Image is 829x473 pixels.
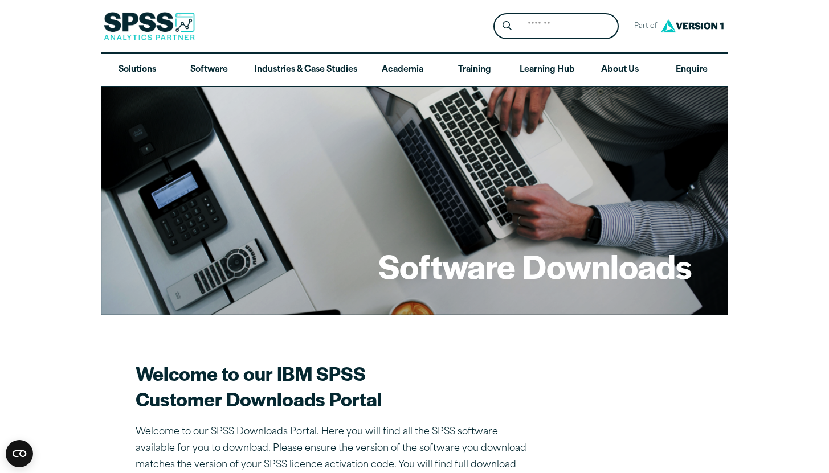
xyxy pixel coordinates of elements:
a: Academia [366,54,438,87]
svg: Search magnifying glass icon [503,21,512,31]
a: Learning Hub [511,54,584,87]
a: Enquire [656,54,728,87]
nav: Desktop version of site main menu [101,54,728,87]
a: Solutions [101,54,173,87]
h1: Software Downloads [378,244,692,288]
button: Search magnifying glass icon [496,16,517,37]
a: About Us [584,54,656,87]
a: Training [438,54,510,87]
span: Part of [628,18,658,35]
h2: Welcome to our IBM SPSS Customer Downloads Portal [136,360,534,412]
a: Industries & Case Studies [245,54,366,87]
form: Site Header Search Form [493,13,619,40]
img: SPSS Analytics Partner [104,12,195,40]
img: Version1 Logo [658,15,726,36]
button: Open CMP widget [6,440,33,467]
a: Software [173,54,245,87]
